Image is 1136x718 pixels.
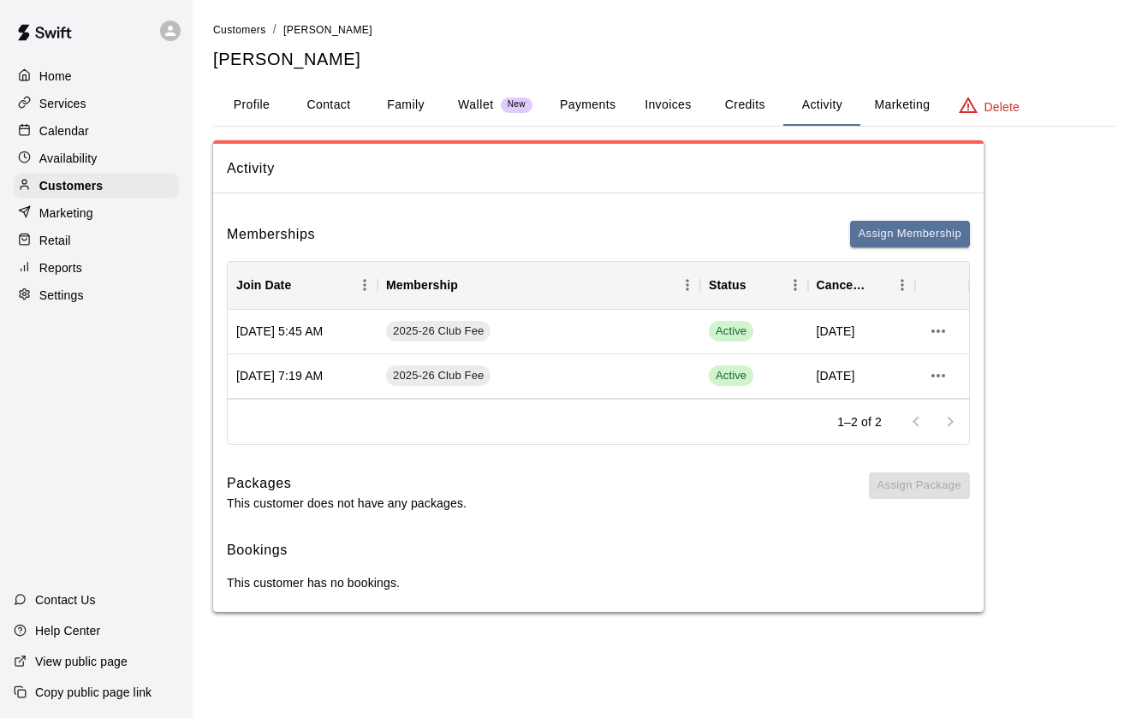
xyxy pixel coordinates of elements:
[386,368,491,384] span: 2025-26 Club Fee
[709,365,753,386] span: Active
[14,145,179,171] a: Availability
[35,591,96,608] p: Contact Us
[386,321,497,341] a: 2025-26 Club Fee
[227,157,970,180] span: Activity
[14,63,179,89] a: Home
[14,228,179,253] a: Retail
[837,413,882,430] p: 1–2 of 2
[386,323,491,340] span: 2025-26 Club Fee
[35,684,152,701] p: Copy public page link
[14,118,179,144] a: Calendar
[783,85,860,126] button: Activity
[39,95,86,112] p: Services
[14,173,179,199] a: Customers
[501,99,532,110] span: New
[283,24,372,36] span: [PERSON_NAME]
[865,273,889,297] button: Sort
[39,205,93,222] p: Marketing
[35,622,100,639] p: Help Center
[808,261,916,309] div: Cancel Date
[782,272,808,298] button: Menu
[458,273,482,297] button: Sort
[924,361,953,390] button: more actions
[39,122,89,139] p: Calendar
[746,273,770,297] button: Sort
[700,261,808,309] div: Status
[869,472,970,512] span: You don't have any packages
[709,261,746,309] div: Status
[39,287,84,304] p: Settings
[386,365,497,386] a: 2025-26 Club Fee
[709,323,753,340] span: Active
[984,98,1020,116] p: Delete
[39,177,103,194] p: Customers
[378,261,700,309] div: Membership
[236,261,291,309] div: Join Date
[14,282,179,308] a: Settings
[14,91,179,116] a: Services
[35,653,128,670] p: View public page
[227,472,467,495] h6: Packages
[290,85,367,126] button: Contact
[352,272,378,298] button: Menu
[39,232,71,249] p: Retail
[213,85,290,126] button: Profile
[458,96,494,114] p: Wallet
[629,85,706,126] button: Invoices
[227,495,467,512] p: This customer does not have any packages.
[213,24,266,36] span: Customers
[228,354,378,399] div: [DATE] 7:19 AM
[14,200,179,226] a: Marketing
[817,367,855,384] span: [DATE]
[850,221,970,247] button: Assign Membership
[213,22,266,36] a: Customers
[14,255,179,281] a: Reports
[39,259,82,276] p: Reports
[39,68,72,85] p: Home
[817,323,855,340] span: [DATE]
[227,223,315,246] h6: Memberships
[386,261,458,309] div: Membership
[291,273,315,297] button: Sort
[213,48,1115,71] h5: [PERSON_NAME]
[889,272,915,298] button: Menu
[273,21,277,39] li: /
[817,261,866,309] div: Cancel Date
[228,261,378,309] div: Join Date
[709,321,753,341] span: Active
[227,574,970,591] p: This customer has no bookings.
[706,85,783,126] button: Credits
[546,85,629,126] button: Payments
[228,310,378,354] div: [DATE] 5:45 AM
[213,21,1115,39] nav: breadcrumb
[860,85,943,126] button: Marketing
[227,539,970,561] h6: Bookings
[367,85,444,126] button: Family
[675,272,700,298] button: Menu
[709,368,753,384] span: Active
[39,150,98,167] p: Availability
[924,317,953,346] button: more actions
[213,85,1115,126] div: basic tabs example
